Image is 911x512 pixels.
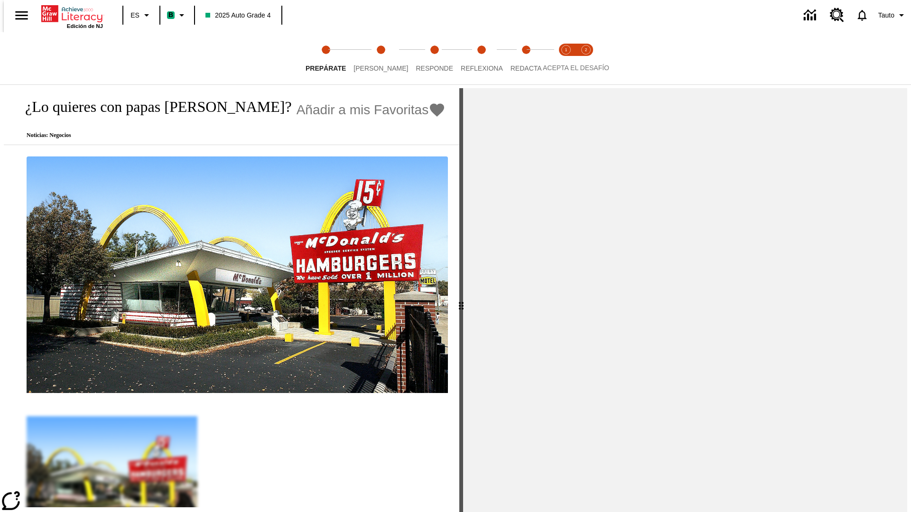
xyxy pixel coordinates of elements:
[824,2,850,28] a: Centro de recursos, Se abrirá en una pestaña nueva.
[297,102,429,118] span: Añadir a mis Favoritas
[126,7,157,24] button: Lenguaje: ES, Selecciona un idioma
[416,64,453,72] span: Responde
[874,7,911,24] button: Perfil/Configuración
[463,88,907,512] div: activity
[205,10,271,20] span: 2025 Auto Grade 4
[346,32,416,84] button: Lee step 2 of 5
[27,156,448,393] img: Uno de los primeros locales de McDonald's, con el icónico letrero rojo y los arcos amarillos.
[8,1,36,29] button: Abrir el menú lateral
[163,7,191,24] button: Boost El color de la clase es verde menta. Cambiar el color de la clase.
[565,47,567,52] text: 1
[511,64,542,72] span: Redacta
[850,3,874,27] a: Notificaciones
[297,101,446,118] button: Añadir a mis Favoritas - ¿Lo quieres con papas fritas?
[67,23,103,29] span: Edición de NJ
[543,64,609,72] span: ACEPTA EL DESAFÍO
[878,10,894,20] span: Tauto
[298,32,353,84] button: Prepárate step 1 of 5
[41,3,103,29] div: Portada
[453,32,511,84] button: Reflexiona step 4 of 5
[306,64,346,72] span: Prepárate
[459,88,463,512] div: Pulsa la tecla de intro o la barra espaciadora y luego presiona las flechas de derecha e izquierd...
[798,2,824,28] a: Centro de información
[552,32,580,84] button: Acepta el desafío lee step 1 of 2
[408,32,461,84] button: Responde step 3 of 5
[585,47,587,52] text: 2
[4,88,459,507] div: reading
[15,98,292,116] h1: ¿Lo quieres con papas [PERSON_NAME]?
[15,132,446,139] p: Noticias: Negocios
[168,9,173,21] span: B
[130,10,139,20] span: ES
[503,32,549,84] button: Redacta step 5 of 5
[572,32,600,84] button: Acepta el desafío contesta step 2 of 2
[461,64,503,72] span: Reflexiona
[353,64,408,72] span: [PERSON_NAME]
